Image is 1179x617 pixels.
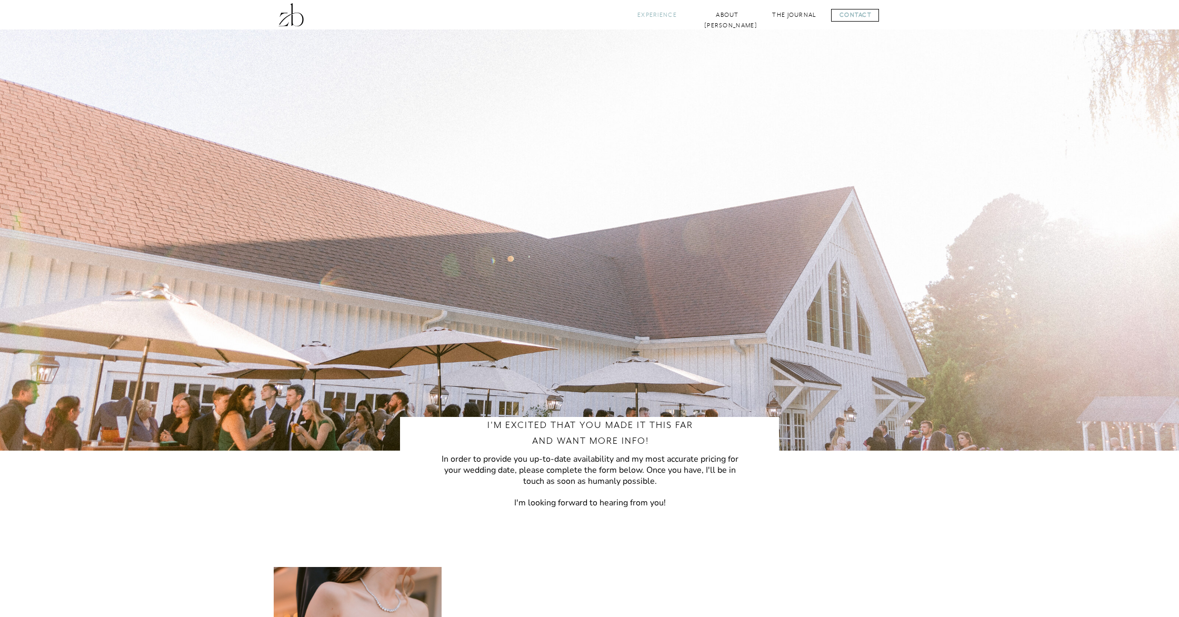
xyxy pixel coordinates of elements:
h3: I'M EXCITED THAT YOU MADE IT THIS FAR AND WANT MORE INFO! [482,417,699,451]
a: About [PERSON_NAME] [704,10,751,20]
a: Experience [636,10,678,20]
a: The Journal [772,10,817,20]
h3: In order to provide you up-to-date availability and my most accurate pricing for your wedding dat... [434,454,745,511]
